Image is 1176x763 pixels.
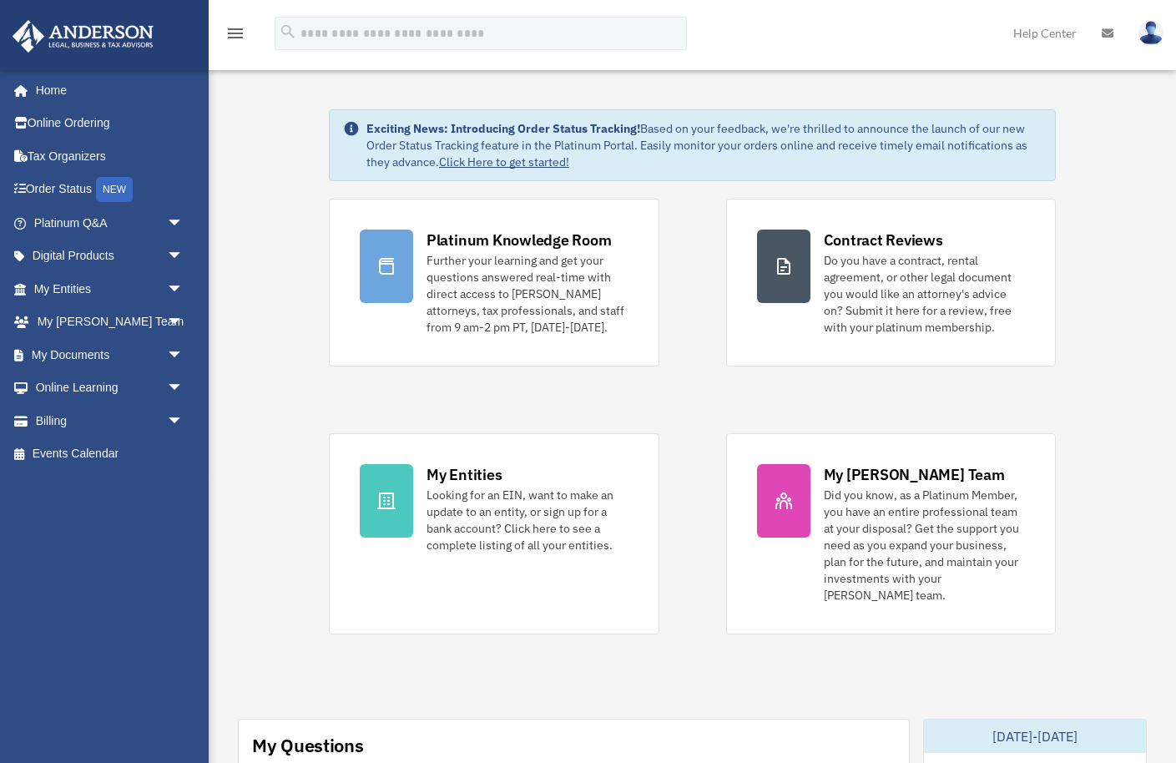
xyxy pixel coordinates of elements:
div: NEW [96,177,133,202]
div: Further your learning and get your questions answered real-time with direct access to [PERSON_NAM... [426,252,628,336]
i: menu [225,23,245,43]
a: My Entities Looking for an EIN, want to make an update to an entity, or sign up for a bank accoun... [329,433,659,634]
div: Do you have a contract, rental agreement, or other legal document you would like an attorney's ad... [824,252,1026,336]
div: Contract Reviews [824,230,943,250]
a: My [PERSON_NAME] Teamarrow_drop_down [12,306,209,339]
span: arrow_drop_down [167,206,200,240]
a: Order StatusNEW [12,173,209,207]
a: Online Learningarrow_drop_down [12,371,209,405]
span: arrow_drop_down [167,404,200,438]
span: arrow_drop_down [167,306,200,340]
div: My Entities [426,464,502,485]
a: Contract Reviews Do you have a contract, rental agreement, or other legal document you would like... [726,199,1057,366]
div: Platinum Knowledge Room [426,230,612,250]
a: Platinum Q&Aarrow_drop_down [12,206,209,240]
img: User Pic [1138,21,1163,45]
span: arrow_drop_down [167,371,200,406]
a: Home [12,73,200,107]
a: Billingarrow_drop_down [12,404,209,437]
strong: Exciting News: Introducing Order Status Tracking! [366,121,640,136]
span: arrow_drop_down [167,272,200,306]
div: My [PERSON_NAME] Team [824,464,1005,485]
a: My [PERSON_NAME] Team Did you know, as a Platinum Member, you have an entire professional team at... [726,433,1057,634]
span: arrow_drop_down [167,338,200,372]
a: Tax Organizers [12,139,209,173]
a: Digital Productsarrow_drop_down [12,240,209,273]
a: My Entitiesarrow_drop_down [12,272,209,306]
a: Online Ordering [12,107,209,140]
a: Click Here to get started! [439,154,569,169]
a: Platinum Knowledge Room Further your learning and get your questions answered real-time with dire... [329,199,659,366]
a: Events Calendar [12,437,209,471]
i: search [279,23,297,41]
div: Did you know, as a Platinum Member, you have an entire professional team at your disposal? Get th... [824,487,1026,604]
div: My Questions [252,733,364,758]
a: My Documentsarrow_drop_down [12,338,209,371]
div: Based on your feedback, we're thrilled to announce the launch of our new Order Status Tracking fe... [366,120,1042,170]
div: [DATE]-[DATE] [924,720,1146,753]
span: arrow_drop_down [167,240,200,274]
img: Anderson Advisors Platinum Portal [8,20,159,53]
div: Looking for an EIN, want to make an update to an entity, or sign up for a bank account? Click her... [426,487,628,553]
a: menu [225,29,245,43]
